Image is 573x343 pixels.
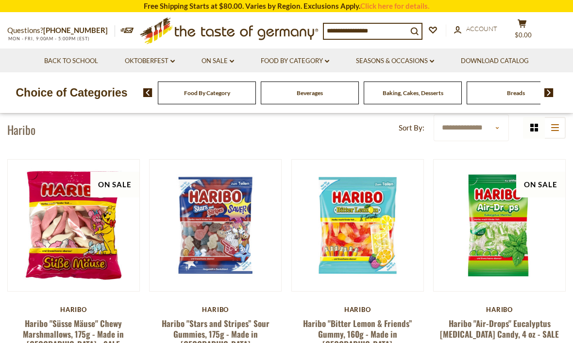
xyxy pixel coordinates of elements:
[7,36,90,41] span: MON - FRI, 9:00AM - 5:00PM (EST)
[291,306,424,313] div: Haribo
[43,26,108,34] a: [PHONE_NUMBER]
[515,31,532,39] span: $0.00
[261,56,329,66] a: Food By Category
[383,89,443,97] a: Baking, Cakes, Desserts
[44,56,98,66] a: Back to School
[433,306,566,313] div: Haribo
[356,56,434,66] a: Seasons & Occasions
[8,160,139,291] img: Haribo "Süsse Mäuse" Chewy Marshmallows, 175g - Made in Germany - SALE
[544,88,554,97] img: next arrow
[454,24,497,34] a: Account
[434,160,565,291] img: Haribo Air Drops Eucalyptus Menthol
[7,306,140,313] div: Haribo
[507,89,525,97] a: Breads
[466,25,497,33] span: Account
[507,19,537,43] button: $0.00
[461,56,529,66] a: Download Catalog
[297,89,323,97] a: Beverages
[292,160,423,291] img: Haribo Bitter Lemon & Friends
[150,160,281,291] img: Haribo Stars and Stripes
[202,56,234,66] a: On Sale
[440,317,559,340] a: Haribo "Air-Drops" Eucalyptus [MEDICAL_DATA] Candy, 4 oz - SALE
[7,24,115,37] p: Questions?
[7,122,35,137] h1: Haribo
[149,306,282,313] div: Haribo
[399,122,424,134] label: Sort By:
[143,88,152,97] img: previous arrow
[184,89,230,97] a: Food By Category
[125,56,175,66] a: Oktoberfest
[360,1,429,10] a: Click here for details.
